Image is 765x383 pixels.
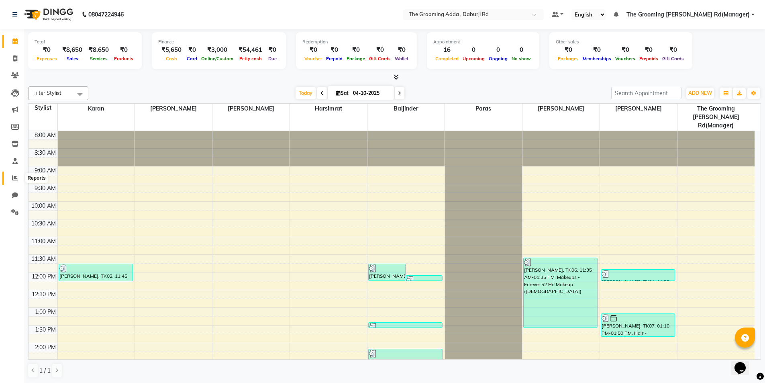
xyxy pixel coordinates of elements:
[88,3,124,26] b: 08047224946
[29,104,57,112] div: Stylist
[601,270,675,281] div: [PERSON_NAME], TK04, 11:55 AM-12:15 PM, Hair - Cutting ([DEMOGRAPHIC_DATA]),Hair - [PERSON_NAME] ...
[487,56,510,61] span: Ongoing
[445,104,522,114] span: Paras
[164,56,179,61] span: Cash
[345,45,367,55] div: ₹0
[266,56,279,61] span: Due
[33,90,61,96] span: Filter Stylist
[406,276,443,281] div: [PERSON_NAME], TK01, 12:05 PM-12:15 PM, Hair - [PERSON_NAME] ([DEMOGRAPHIC_DATA])
[367,104,445,114] span: Baljinder
[135,104,212,114] span: [PERSON_NAME]
[688,90,712,96] span: ADD NEW
[369,323,442,328] div: [PERSON_NAME], TK05, 01:25 PM-01:35 PM, Hair - [PERSON_NAME] ([DEMOGRAPHIC_DATA])
[461,45,487,55] div: 0
[660,45,686,55] div: ₹0
[334,90,351,96] span: Sat
[33,184,57,193] div: 9:30 AM
[522,104,600,114] span: [PERSON_NAME]
[581,56,613,61] span: Memberships
[556,39,686,45] div: Other sales
[237,56,264,61] span: Petty cash
[433,39,533,45] div: Appointment
[30,219,57,228] div: 10:30 AM
[30,255,57,263] div: 11:30 AM
[112,45,135,55] div: ₹0
[351,87,391,99] input: 2025-10-04
[601,314,675,336] div: [PERSON_NAME], TK07, 01:10 PM-01:50 PM, Hair - [PERSON_NAME] ([DEMOGRAPHIC_DATA]),Hair - [PERSON_...
[367,56,393,61] span: Gift Cards
[613,45,637,55] div: ₹0
[433,56,461,61] span: Completed
[660,56,686,61] span: Gift Cards
[677,104,755,131] span: The Grooming [PERSON_NAME] Rd(Manager)
[185,45,199,55] div: ₹0
[296,87,316,99] span: Today
[461,56,487,61] span: Upcoming
[600,104,677,114] span: [PERSON_NAME]
[393,45,410,55] div: ₹0
[158,45,185,55] div: ₹5,650
[33,326,57,334] div: 1:30 PM
[524,258,597,328] div: [PERSON_NAME], TK06, 11:35 AM-01:35 PM, Makeups - Forever 52 Hd Makeup ([DEMOGRAPHIC_DATA])
[345,56,367,61] span: Package
[199,45,235,55] div: ₹3,000
[686,88,714,99] button: ADD NEW
[35,45,59,55] div: ₹0
[33,166,57,175] div: 9:00 AM
[290,104,367,114] span: Harsimrat
[30,290,57,299] div: 12:30 PM
[33,131,57,139] div: 8:00 AM
[302,39,410,45] div: Redemption
[30,237,57,246] div: 11:00 AM
[212,104,290,114] span: [PERSON_NAME]
[510,45,533,55] div: 0
[626,10,750,19] span: The Grooming [PERSON_NAME] Rd(Manager)
[33,149,57,157] div: 8:30 AM
[369,264,405,281] div: [PERSON_NAME], TK03, 11:45 AM-12:15 PM, Hair - Hair Styling Men ([DEMOGRAPHIC_DATA])
[611,87,681,99] input: Search Appointment
[158,39,279,45] div: Finance
[59,45,86,55] div: ₹8,650
[510,56,533,61] span: No show
[581,45,613,55] div: ₹0
[433,45,461,55] div: 16
[731,351,757,375] iframe: chat widget
[86,45,112,55] div: ₹8,650
[235,45,265,55] div: ₹54,461
[367,45,393,55] div: ₹0
[199,56,235,61] span: Online/Custom
[58,104,135,114] span: Karan
[30,272,57,281] div: 12:00 PM
[35,56,59,61] span: Expenses
[393,56,410,61] span: Wallet
[302,56,324,61] span: Voucher
[33,308,57,316] div: 1:00 PM
[88,56,110,61] span: Services
[302,45,324,55] div: ₹0
[265,45,279,55] div: ₹0
[324,56,345,61] span: Prepaid
[59,264,133,281] div: [PERSON_NAME], TK02, 11:45 AM-12:16 PM, Hair - Hair Styling ([DEMOGRAPHIC_DATA])
[637,56,660,61] span: Prepaids
[30,202,57,210] div: 10:00 AM
[324,45,345,55] div: ₹0
[556,45,581,55] div: ₹0
[39,367,51,375] span: 1 / 1
[487,45,510,55] div: 0
[20,3,75,26] img: logo
[112,56,135,61] span: Products
[185,56,199,61] span: Card
[637,45,660,55] div: ₹0
[613,56,637,61] span: Vouchers
[65,56,80,61] span: Sales
[33,343,57,352] div: 2:00 PM
[25,173,47,183] div: Reports
[556,56,581,61] span: Packages
[35,39,135,45] div: Total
